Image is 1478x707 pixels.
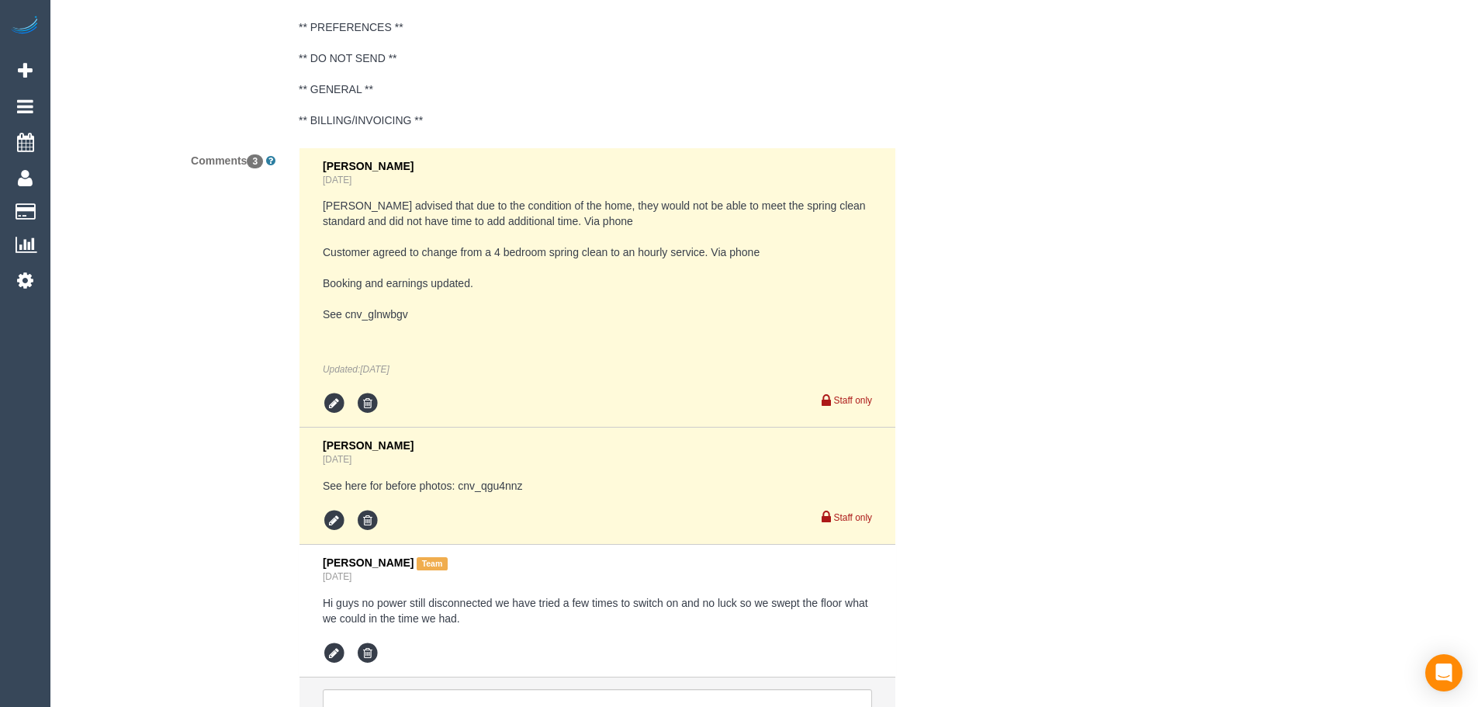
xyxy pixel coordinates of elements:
[54,147,287,168] label: Comments
[834,512,872,523] small: Staff only
[1425,654,1462,691] div: Open Intercom Messenger
[323,439,414,452] span: [PERSON_NAME]
[323,160,414,172] span: [PERSON_NAME]
[323,364,389,375] em: Updated:
[360,364,389,375] span: Sep 23, 2025 09:18
[323,175,351,185] a: [DATE]
[323,571,351,582] a: [DATE]
[247,154,263,168] span: 3
[323,198,872,322] pre: [PERSON_NAME] advised that due to the condition of the home, they would not be able to meet the s...
[323,454,351,465] a: [DATE]
[323,478,872,494] pre: See here for before photos: cnv_qgu4nnz
[417,557,447,570] span: Team
[323,556,414,569] span: [PERSON_NAME]
[9,16,40,37] img: Automaid Logo
[323,595,872,626] pre: Hi guys no power still disconnected we have tried a few times to switch on and no luck so we swep...
[834,395,872,406] small: Staff only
